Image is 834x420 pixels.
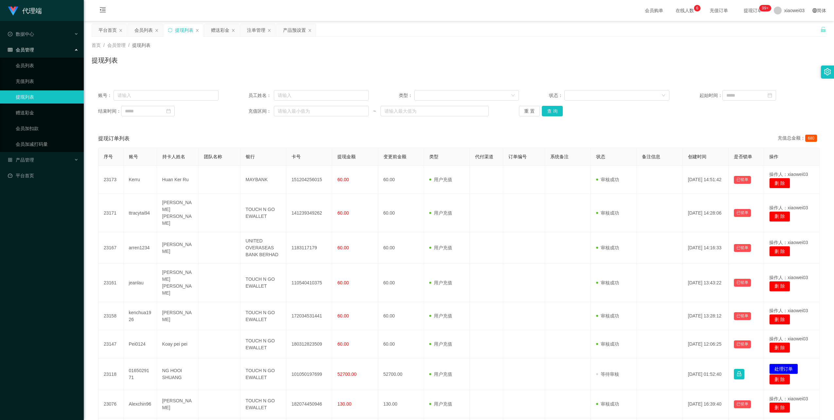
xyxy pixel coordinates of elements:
[378,264,424,302] td: 60.00
[107,43,126,48] span: 会员管理
[596,280,619,285] span: 审核成功
[734,279,751,287] button: 已锁单
[769,246,790,257] button: 删 除
[292,154,301,159] span: 卡号
[706,8,731,13] span: 充值订单
[734,400,751,408] button: 已锁单
[16,106,79,119] a: 赠送彩金
[168,28,172,32] i: 图标: sync
[378,302,424,330] td: 60.00
[16,122,79,135] a: 会员加扣款
[769,211,790,222] button: 删 除
[247,24,265,36] div: 注单管理
[98,166,124,194] td: 23173
[124,330,157,358] td: Pei0124
[734,340,751,348] button: 已锁单
[240,358,286,390] td: TOUCH N GO EWALLET
[596,401,619,407] span: 审核成功
[429,177,452,182] span: 用户充值
[8,158,12,162] i: 图标: appstore-o
[8,48,12,52] i: 图标: table
[98,108,121,115] span: 结束时间：
[378,166,424,194] td: 60.00
[195,29,199,32] i: 图标: close
[98,232,124,264] td: 23167
[596,313,619,318] span: 审核成功
[688,154,706,159] span: 创建时间
[694,5,701,11] sup: 6
[769,154,778,159] span: 操作
[734,176,751,184] button: 已锁单
[337,341,349,347] span: 60.00
[92,55,118,65] h1: 提现列表
[824,68,831,75] i: 图标: setting
[124,194,157,232] td: ttracytai94
[812,8,817,13] i: 图标: global
[740,8,765,13] span: 提现订单
[132,43,151,48] span: 提现列表
[286,358,332,390] td: 101050197699
[124,264,157,302] td: jeanlau
[98,24,117,36] div: 平台首页
[157,390,199,418] td: [PERSON_NAME]
[16,138,79,151] a: 会员加减打码量
[769,402,790,413] button: 删 除
[283,24,306,36] div: 产品预设置
[286,264,332,302] td: 110540410375
[429,154,438,159] span: 类型
[286,330,332,358] td: 180312823509
[240,194,286,232] td: TOUCH N GO EWALLET
[429,245,452,250] span: 用户充值
[511,93,515,98] i: 图标: down
[337,245,349,250] span: 60.00
[429,210,452,216] span: 用户充值
[16,90,79,104] a: 提现列表
[286,232,332,264] td: 1183117179
[549,92,564,99] span: 状态：
[98,390,124,418] td: 23076
[683,358,729,390] td: [DATE] 01:52:40
[103,43,105,48] span: /
[769,178,790,188] button: 删 除
[337,280,349,285] span: 60.00
[211,24,229,36] div: 赠送彩金
[378,232,424,264] td: 60.00
[274,90,369,101] input: 请输入
[248,92,274,99] span: 员工姓名：
[8,31,34,37] span: 数据中心
[429,401,452,407] span: 用户充值
[734,312,751,320] button: 已锁单
[683,264,729,302] td: [DATE] 13:43:22
[769,374,790,385] button: 删 除
[383,154,406,159] span: 变更前金额
[286,166,332,194] td: 151204256015
[378,194,424,232] td: 60.00
[769,240,808,245] span: 操作人：xiaowei03
[166,109,171,113] i: 图标: calendar
[429,372,452,377] span: 用户充值
[286,302,332,330] td: 172034531441
[124,302,157,330] td: kenchua1926
[700,92,722,99] span: 起始时间：
[248,108,274,115] span: 充值区间：
[124,390,157,418] td: Alexchin96
[475,154,493,159] span: 代付渠道
[92,0,114,21] i: 图标: menu-fold
[155,29,159,32] i: 图标: close
[124,232,157,264] td: arren1234
[769,336,808,341] span: 操作人：xiaowei03
[683,302,729,330] td: [DATE] 13:28:12
[246,154,255,159] span: 银行
[662,93,665,98] i: 图标: down
[98,92,114,99] span: 账号：
[8,7,18,16] img: logo.9652507e.png
[596,341,619,347] span: 审核成功
[267,29,271,32] i: 图标: close
[337,313,349,318] span: 60.00
[114,90,219,101] input: 请输入
[550,154,569,159] span: 系统备注
[596,245,619,250] span: 审核成功
[157,302,199,330] td: [PERSON_NAME]
[337,177,349,182] span: 60.00
[240,330,286,358] td: TOUCH N GO EWALLET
